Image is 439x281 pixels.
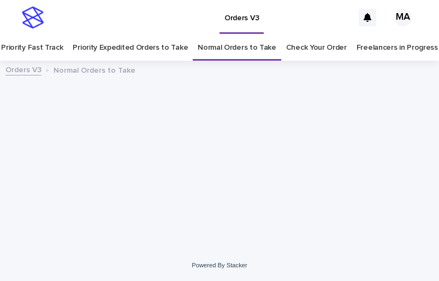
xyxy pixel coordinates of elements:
[198,35,276,61] a: Normal Orders to Take
[73,35,188,61] a: Priority Expedited Orders to Take
[192,262,247,268] a: Powered By Stacker
[22,7,44,28] img: stacker-logo-s-only.png
[5,63,41,75] a: Orders V3
[357,35,438,61] a: Freelancers in Progress
[1,35,63,61] a: Priority Fast Track
[394,9,412,26] div: MA
[54,63,135,75] p: Normal Orders to Take
[286,35,347,61] a: Check Your Order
